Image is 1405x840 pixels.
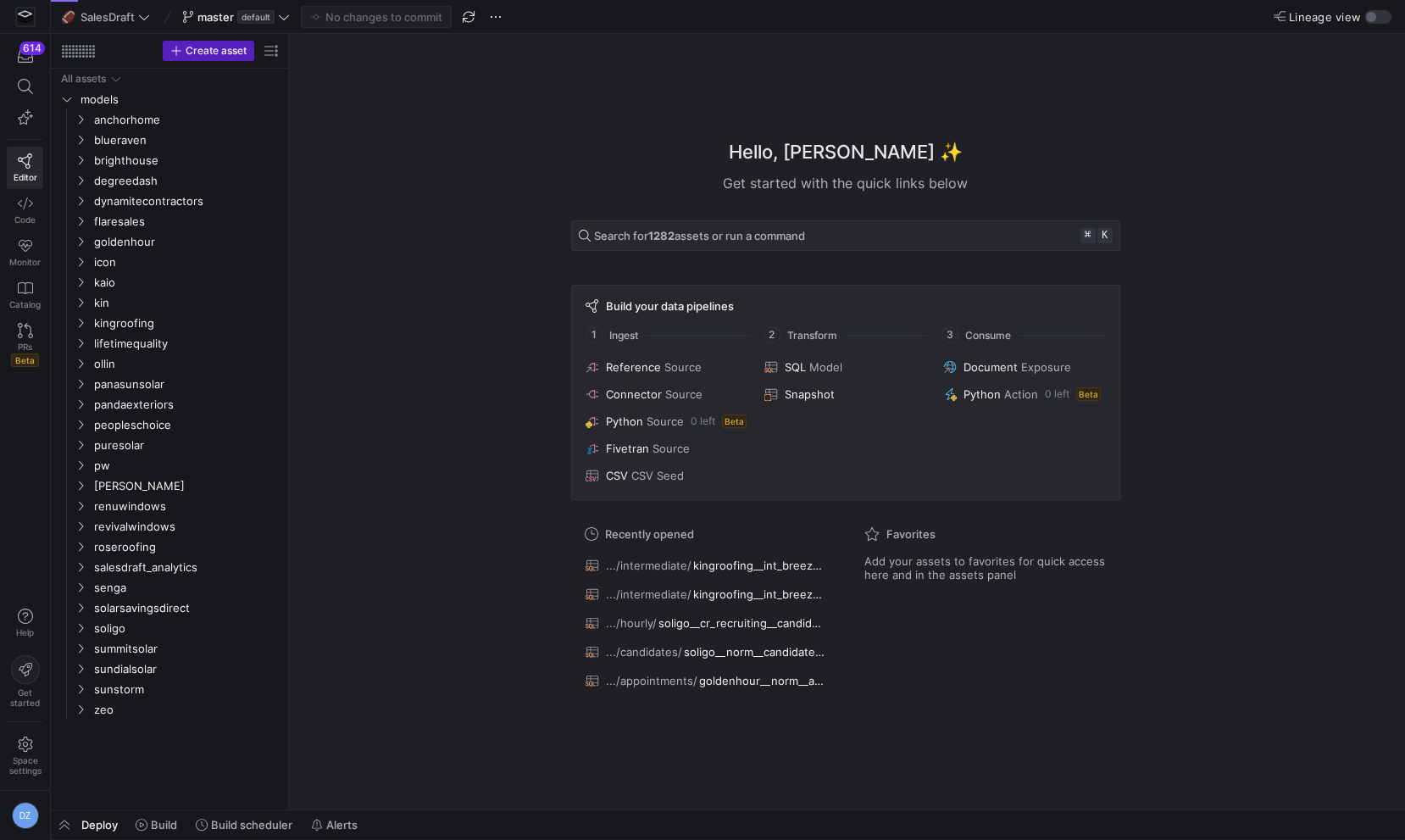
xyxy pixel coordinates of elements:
span: Beta [722,414,747,428]
span: pandaexteriors [94,395,279,414]
button: masterdefault [178,6,294,28]
span: Search for assets or run a command [594,229,805,242]
kbd: ⌘ [1080,228,1096,243]
span: [PERSON_NAME] [94,476,279,496]
button: .../appointments/goldenhour__norm__appointment_facts [581,670,830,692]
span: 🏈 [62,11,74,23]
button: .../intermediate/kingroofing__int_breezy__position_pipeline_custom_fields_long [581,554,830,576]
div: Press SPACE to select this row. [58,435,281,455]
div: Press SPACE to select this row. [58,476,281,496]
button: Alerts [303,810,365,839]
div: Press SPACE to select this row. [58,231,281,252]
div: Press SPACE to select this row. [58,170,281,191]
a: Editor [7,147,43,189]
span: Source [653,442,690,455]
div: Press SPACE to select this row. [58,353,281,374]
button: .../candidates/soligo__norm__candidate_events_long [581,641,830,663]
div: Press SPACE to select this row. [58,414,281,435]
div: Press SPACE to select this row. [58,150,281,170]
span: Beta [1076,387,1101,401]
div: Press SPACE to select this row. [58,699,281,720]
button: FivetranSource [582,438,751,459]
span: Snapshot [785,387,835,401]
span: Exposure [1021,360,1071,374]
button: PythonAction0 leftBeta [940,384,1108,404]
span: .../candidates/ [606,645,682,659]
span: roseroofing [94,537,279,557]
span: soligo [94,619,279,638]
div: DZ [12,802,39,829]
span: Create asset [186,45,247,57]
span: Editor [14,172,37,182]
span: Python [964,387,1001,401]
button: 🏈SalesDraft [58,6,154,28]
span: .../appointments/ [606,674,697,687]
span: Add your assets to favorites for quick access here and in the assets panel [864,554,1107,581]
span: kin [94,293,279,313]
span: models [81,90,279,109]
span: SQL [785,360,806,374]
div: Press SPACE to select this row. [58,109,281,130]
button: Build scheduler [188,810,300,839]
button: DZ [7,798,43,833]
span: dynamitecontractors [94,192,279,211]
button: .../intermediate/kingroofing__int_breezy__position_custom_fields_wide [581,583,830,605]
span: Code [14,214,36,225]
span: goldenhour__norm__appointment_facts [699,674,826,687]
span: kingroofing__int_breezy__position_custom_fields_wide [693,587,826,601]
div: Press SPACE to select this row. [58,679,281,699]
span: kingroofing [94,314,279,333]
span: lifetimequality [94,334,279,353]
span: master [197,10,234,24]
span: Alerts [326,818,358,832]
span: Help [14,627,36,637]
button: Search for1282assets or run a command⌘k [571,220,1120,251]
span: brighthouse [94,151,279,170]
div: Press SPACE to select this row. [58,272,281,292]
span: Source [647,414,684,428]
span: Catalog [9,299,41,309]
span: 0 left [1045,388,1069,400]
span: Source [664,360,702,374]
span: panasunsolar [94,375,279,394]
button: 614 [7,41,43,71]
button: Getstarted [7,648,43,715]
div: Press SPACE to select this row. [58,638,281,659]
a: Spacesettings [7,729,43,783]
a: Catalog [7,274,43,316]
div: Press SPACE to select this row. [58,211,281,231]
span: Fivetran [606,442,649,455]
div: Press SPACE to select this row. [58,659,281,679]
span: sunstorm [94,680,279,699]
span: Monitor [9,257,41,267]
div: Press SPACE to select this row. [58,374,281,394]
div: Press SPACE to select this row. [58,537,281,557]
span: .../hourly/ [606,616,657,630]
span: 0 left [691,415,715,427]
div: 614 [19,42,45,55]
span: revivalwindows [94,517,279,537]
span: renuwindows [94,497,279,516]
button: DocumentExposure [940,357,1108,377]
div: Press SPACE to select this row. [58,191,281,211]
div: Press SPACE to select this row. [58,598,281,618]
div: Press SPACE to select this row. [58,455,281,476]
span: default [237,10,275,24]
div: Get started with the quick links below [571,173,1120,193]
a: PRsBeta [7,316,43,374]
button: CSVCSV Seed [582,465,751,486]
span: kaio [94,273,279,292]
span: senga [94,578,279,598]
span: CSV Seed [631,469,684,482]
span: blueraven [94,131,279,150]
button: Build [128,810,185,839]
span: Build [151,818,177,832]
div: Press SPACE to select this row. [58,557,281,577]
div: Press SPACE to select this row. [58,618,281,638]
span: Action [1004,387,1038,401]
div: Press SPACE to select this row. [58,313,281,333]
span: sundialsolar [94,659,279,679]
button: Create asset [163,41,254,61]
span: zeo [94,700,279,720]
div: Press SPACE to select this row. [58,292,281,313]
